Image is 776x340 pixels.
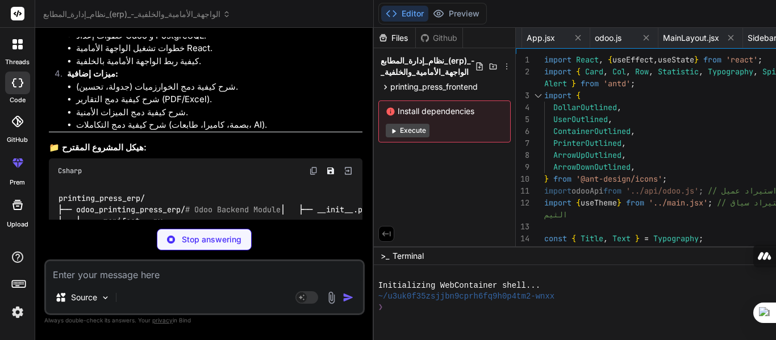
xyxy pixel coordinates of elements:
img: icon [343,292,354,303]
li: شرح كيفية دمج الخوارزميات (جدولة، تحسين). [76,81,362,94]
span: , [621,150,626,160]
span: الثيم [544,209,568,220]
p: Always double-check its answers. Your in Bind [44,315,365,326]
span: from [581,78,599,89]
span: , [599,54,603,65]
span: ; [699,233,703,244]
li: شرح كيفية دمج التكاملات (بصمة، كاميرا، طابعات، AI). [76,119,362,132]
label: Upload [7,220,28,229]
span: Title [581,233,603,244]
span: { [608,54,612,65]
div: 14 [516,233,529,245]
span: نظام_إدارة_المطابع_(erp)_-_الواجهة_الأمامية_والخلفية [43,9,231,20]
span: odooApi [571,186,603,196]
span: ArrowDownOutlined [553,162,631,172]
img: attachment [325,291,338,304]
img: settings [8,303,27,322]
span: ArrowUpOutlined [553,150,621,160]
span: , [649,66,653,77]
span: Alert [544,78,567,89]
span: , [603,66,608,77]
span: odoo.js [595,32,621,44]
span: from [626,198,644,208]
span: 'react' [726,54,758,65]
span: } [635,233,640,244]
label: GitHub [7,135,28,145]
span: useState [658,54,694,65]
span: , [699,66,703,77]
span: , [621,138,626,148]
span: printing_press_frontend [390,81,478,93]
div: 12 [516,197,529,209]
span: 'antd' [603,78,631,89]
span: Typography [708,66,753,77]
span: '../main.jsx' [649,198,708,208]
span: Install dependencies [386,106,503,117]
span: Terminal [393,250,424,262]
span: privacy [152,317,173,324]
span: '@ant-design/icons' [576,174,662,184]
div: 3 [516,90,529,102]
span: ; [662,174,667,184]
span: , [631,126,635,136]
span: Row [635,66,649,77]
h3: 📁 هيكل المشروع المقترح: [49,141,362,154]
label: code [10,95,26,105]
span: from [603,186,621,196]
span: ; [708,198,712,208]
p: Source [71,292,97,303]
div: 9 [516,161,529,173]
div: 11 [516,185,529,197]
span: Typography [653,233,699,244]
p: Stop answering [182,234,241,245]
span: { [576,66,581,77]
span: useTheme [581,198,617,208]
span: PrinterOutlined [553,138,621,148]
span: UserOutlined [553,114,608,124]
span: } [571,78,576,89]
span: , [617,102,621,112]
img: Open in Browser [343,166,353,176]
div: 6 [516,125,529,137]
label: prem [10,178,25,187]
span: App.jsx [527,32,555,44]
span: >_ [381,250,389,262]
span: import [544,198,571,208]
span: { [571,233,576,244]
span: , [603,233,608,244]
span: from [703,54,721,65]
span: { [576,90,581,100]
span: , [653,54,658,65]
span: import [544,90,571,100]
div: 4 [516,102,529,114]
span: Card [585,66,603,77]
span: import [544,186,571,196]
li: شرح كيفية دمج التقارير (PDF/Excel). [76,93,362,106]
div: 1 [516,54,529,66]
button: Execute [386,124,429,137]
span: ; [699,186,703,196]
div: Click to collapse the range. [531,90,545,102]
span: '../api/odoo.js' [626,186,699,196]
button: Preview [428,6,484,22]
img: copy [309,166,318,175]
span: { [576,198,581,208]
div: 5 [516,114,529,125]
span: Col [612,66,626,77]
span: Initializing WebContainer shell... [378,280,540,291]
span: نظام_إدارة_المطابع_(erp)_-_الواجهة_الأمامية_والخلفية [381,55,475,78]
div: Files [374,32,415,44]
span: ; [631,78,635,89]
label: threads [5,57,30,67]
span: from [553,174,571,184]
div: 2 [516,66,529,78]
div: 15 [516,245,529,257]
span: Text [612,233,631,244]
span: Statistic [658,66,699,77]
div: 13 [516,221,529,233]
div: 7 [516,137,529,149]
span: import [544,54,571,65]
li: خطوات تشغيل الواجهة الأمامية React. [76,42,362,55]
div: Github [416,32,462,44]
button: Editor [381,6,428,22]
